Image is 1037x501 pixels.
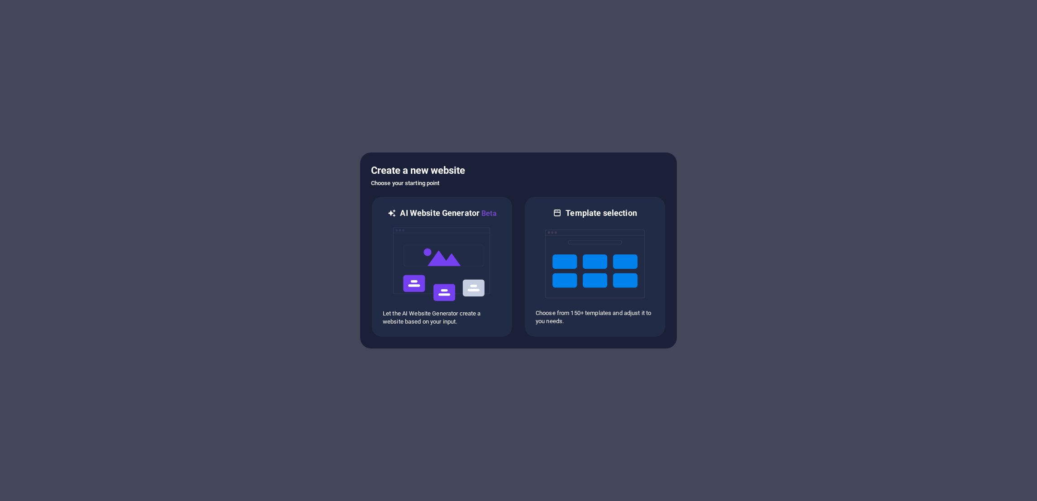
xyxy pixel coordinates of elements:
h6: AI Website Generator [400,208,496,219]
h6: Template selection [566,208,637,219]
div: AI Website GeneratorBetaaiLet the AI Website Generator create a website based on your input. [371,196,513,338]
h6: Choose your starting point [371,178,666,189]
div: Template selectionChoose from 150+ templates and adjust it to you needs. [524,196,666,338]
img: ai [392,219,492,310]
p: Let the AI Website Generator create a website based on your input. [383,310,501,326]
span: Beta [480,209,497,218]
p: Choose from 150+ templates and adjust it to you needs. [536,309,654,325]
h5: Create a new website [371,163,666,178]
